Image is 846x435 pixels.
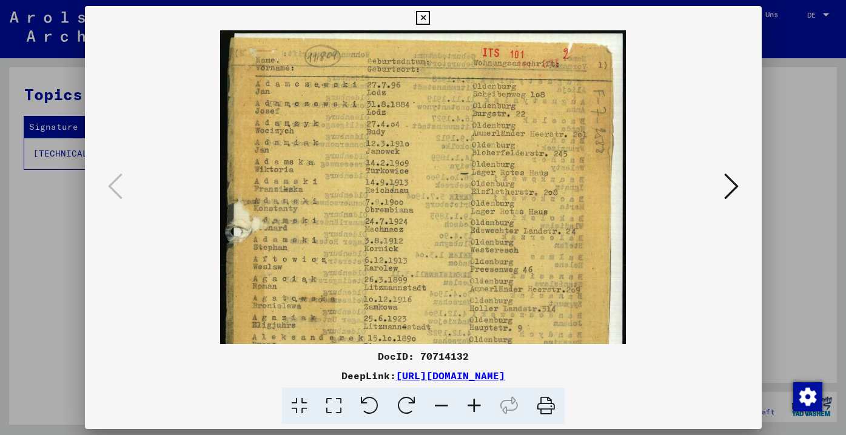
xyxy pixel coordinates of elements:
div: Zustimmung ändern [793,382,822,411]
a: [URL][DOMAIN_NAME] [396,369,505,382]
div: DeepLink: [85,368,762,383]
img: Zustimmung ändern [793,382,822,411]
div: DocID: 70714132 [85,349,762,363]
